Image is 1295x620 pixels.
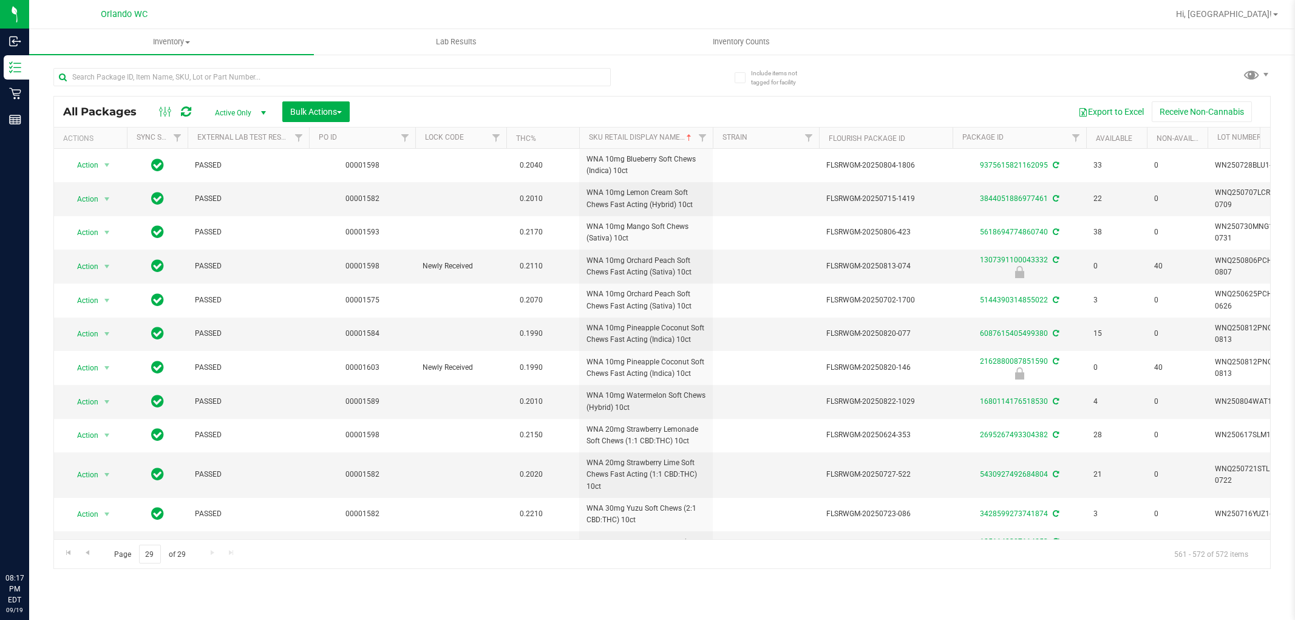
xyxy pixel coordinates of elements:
[195,193,302,205] span: PASSED
[151,190,164,207] span: In Sync
[586,356,705,380] span: WNA 10mg Pineapple Coconut Soft Chews Fast Acting (Indica) 10ct
[1154,328,1200,339] span: 0
[195,469,302,480] span: PASSED
[826,193,945,205] span: FLSRWGM-20250715-1419
[693,128,713,148] a: Filter
[980,470,1048,479] a: 5430927492684804
[514,257,549,275] span: 0.2110
[980,296,1048,304] a: 5144390314855022
[980,537,1048,546] a: 1851149307114253
[980,509,1048,518] a: 3428599273741874
[1154,295,1200,306] span: 0
[345,470,379,479] a: 00001582
[5,605,24,615] p: 09/19
[12,523,49,559] iframe: Resource center
[826,396,945,407] span: FLSRWGM-20250822-1029
[66,224,99,241] span: Action
[137,133,183,141] a: Sync Status
[826,227,945,238] span: FLSRWGM-20250806-423
[1051,161,1059,169] span: Sync from Compliance System
[799,128,819,148] a: Filter
[1217,133,1261,141] a: Lot Number
[1154,469,1200,480] span: 0
[1154,362,1200,373] span: 40
[195,227,302,238] span: PASSED
[1093,429,1140,441] span: 28
[1051,228,1059,236] span: Sync from Compliance System
[1051,397,1059,406] span: Sync from Compliance System
[197,133,293,141] a: External Lab Test Result
[1164,545,1258,563] span: 561 - 572 of 572 items
[29,29,314,55] a: Inventory
[1176,9,1272,19] span: Hi, [GEOGRAPHIC_DATA]!
[151,257,164,274] span: In Sync
[36,521,50,536] iframe: Resource center unread badge
[100,359,115,376] span: select
[1093,160,1140,171] span: 33
[195,429,302,441] span: PASSED
[345,228,379,236] a: 00001593
[100,325,115,342] span: select
[1154,160,1200,171] span: 0
[1066,128,1086,148] a: Filter
[586,537,705,560] span: WNA 30mg Yuzu Soft Chews (2:1 CBD:THC) 10ct
[589,133,694,141] a: Sku Retail Display Name
[195,396,302,407] span: PASSED
[66,325,99,342] span: Action
[1093,295,1140,306] span: 3
[1070,101,1152,122] button: Export to Excel
[1154,261,1200,272] span: 40
[1093,227,1140,238] span: 38
[514,393,549,410] span: 0.2010
[826,362,945,373] span: FLSRWGM-20250820-146
[514,190,549,208] span: 0.2010
[1051,194,1059,203] span: Sync from Compliance System
[1215,322,1291,346] span: WNQ250812PNC1-0813
[1157,134,1211,143] a: Non-Available
[1215,221,1291,244] span: WN250730MNG1-0731
[9,87,21,100] inline-svg: Retail
[514,359,549,376] span: 0.1990
[980,256,1048,264] a: 1307391100043332
[423,261,499,272] span: Newly Received
[66,466,99,483] span: Action
[66,258,99,275] span: Action
[514,426,549,444] span: 0.2150
[29,36,314,47] span: Inventory
[151,157,164,174] span: In Sync
[586,424,705,447] span: WNA 20mg Strawberry Lemonade Soft Chews (1:1 CBD:THC) 10ct
[1215,508,1291,520] span: WN250716YUZ1-0717
[1051,537,1059,546] span: Sync from Compliance System
[314,29,599,55] a: Lab Results
[59,545,77,561] a: Go to the first page
[1051,296,1059,304] span: Sync from Compliance System
[195,508,302,520] span: PASSED
[9,35,21,47] inline-svg: Inbound
[514,325,549,342] span: 0.1990
[1051,470,1059,479] span: Sync from Compliance System
[1093,193,1140,205] span: 22
[53,68,611,86] input: Search Package ID, Item Name, SKU, Lot or Part Number...
[420,36,493,47] span: Lab Results
[586,255,705,278] span: WNA 10mg Orchard Peach Soft Chews Fast Acting (Sativa) 10ct
[1215,160,1291,171] span: WN250728BLU1-0729
[195,160,302,171] span: PASSED
[486,128,506,148] a: Filter
[195,328,302,339] span: PASSED
[951,266,1088,278] div: Newly Received
[1093,261,1140,272] span: 0
[151,291,164,308] span: In Sync
[722,133,747,141] a: Strain
[586,322,705,346] span: WNA 10mg Pineapple Coconut Soft Chews Fast Acting (Indica) 10ct
[826,469,945,480] span: FLSRWGM-20250727-522
[195,362,302,373] span: PASSED
[586,187,705,210] span: WNA 10mg Lemon Cream Soft Chews Fast Acting (Hybrid) 10ct
[951,367,1088,380] div: Newly Received
[826,328,945,339] span: FLSRWGM-20250820-077
[1093,328,1140,339] span: 15
[5,573,24,605] p: 08:17 PM EDT
[514,505,549,523] span: 0.2210
[980,357,1048,366] a: 2162880087851590
[66,359,99,376] span: Action
[9,61,21,73] inline-svg: Inventory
